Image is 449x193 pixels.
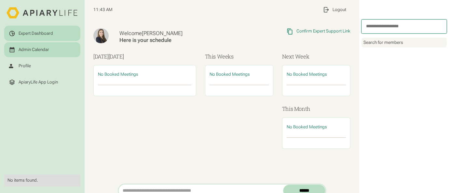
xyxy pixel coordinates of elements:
[93,7,113,13] span: 11:43 AM
[361,38,447,47] div: Search for members
[319,2,351,18] a: Logout
[205,53,274,61] h3: This Weeks
[142,30,183,36] span: [PERSON_NAME]
[98,72,138,77] span: No Booked Meetings
[119,30,234,37] div: Welcome
[282,53,351,61] h3: Next Week
[333,7,346,13] div: Logout
[119,37,234,44] div: Here is your schedule
[4,42,80,58] a: Admin Calendar
[4,58,80,74] a: Profile
[210,72,250,77] span: No Booked Meetings
[109,53,124,60] span: [DATE]
[287,124,327,129] span: No Booked Meetings
[19,63,31,69] div: Profile
[19,31,53,36] div: Expert Dashboard
[296,29,350,34] div: Confirm Expert Support Link
[93,53,196,61] h3: [DATE]
[282,105,351,113] h3: This Month
[19,80,58,85] div: ApiaryLife App Login
[4,75,80,90] a: ApiaryLife App Login
[4,26,80,41] a: Expert Dashboard
[287,72,327,77] span: No Booked Meetings
[19,47,49,53] div: Admin Calendar
[7,178,77,183] div: No items found.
